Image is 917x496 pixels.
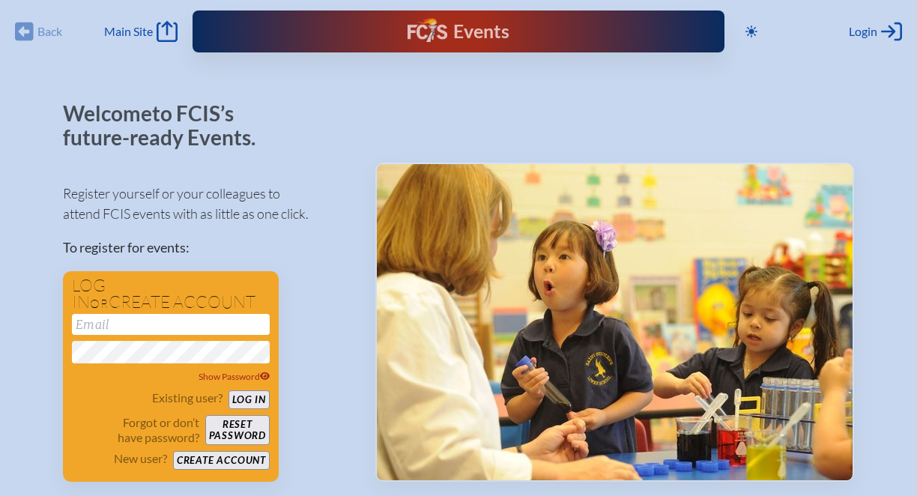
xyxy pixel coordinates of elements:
span: Login [849,24,877,39]
p: Existing user? [152,390,223,405]
p: Register yourself or your colleagues to attend FCIS events with as little as one click. [63,184,351,224]
h1: Log in create account [72,277,270,311]
span: Main Site [104,24,153,39]
p: New user? [114,451,167,466]
a: Main Site [104,21,178,42]
button: Create account [173,451,270,470]
button: Resetpassword [205,415,270,445]
button: Log in [229,390,270,409]
input: Email [72,314,270,335]
div: FCIS Events — Future ready [350,18,568,45]
span: Show Password [199,371,270,382]
img: Events [377,164,853,480]
p: Welcome to FCIS’s future-ready Events. [63,102,273,149]
p: To register for events: [63,238,351,258]
p: Forgot or don’t have password? [72,415,199,445]
span: or [90,296,109,311]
